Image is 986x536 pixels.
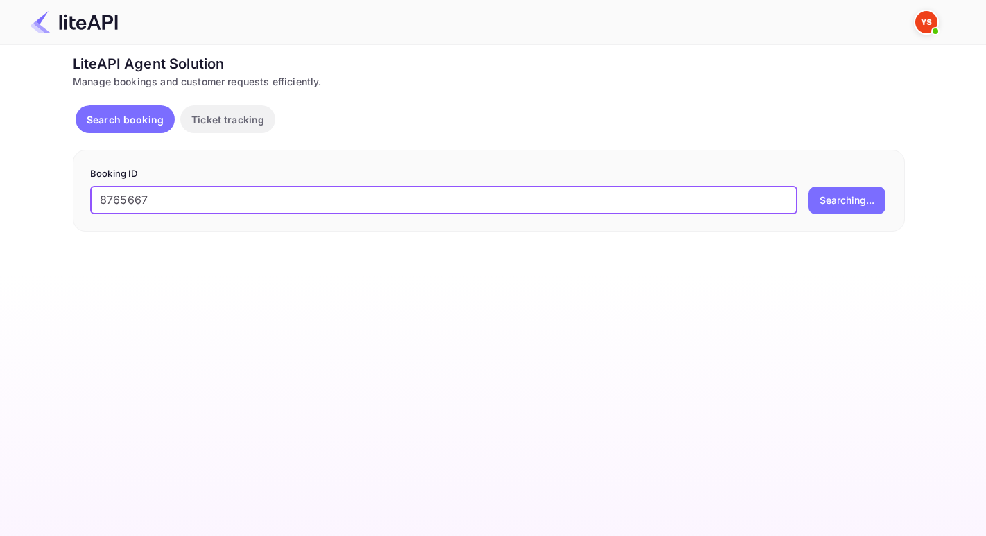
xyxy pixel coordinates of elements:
p: Booking ID [90,167,888,181]
div: LiteAPI Agent Solution [73,53,905,74]
img: Yandex Support [915,11,937,33]
p: Search booking [87,112,164,127]
input: Enter Booking ID (e.g., 63782194) [90,187,797,214]
button: Searching... [808,187,885,214]
p: Ticket tracking [191,112,264,127]
div: Manage bookings and customer requests efficiently. [73,74,905,89]
img: LiteAPI Logo [31,11,118,33]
